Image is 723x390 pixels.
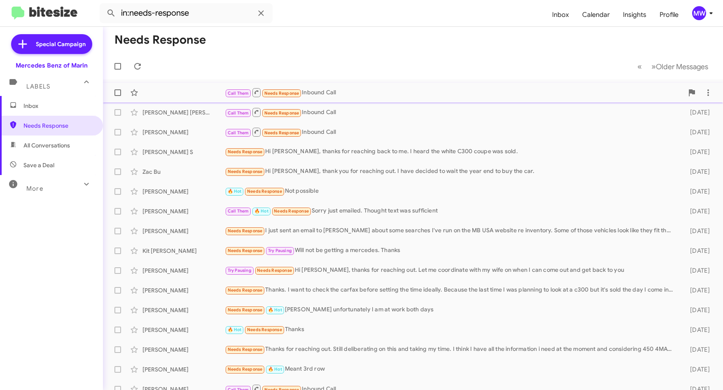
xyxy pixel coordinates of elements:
[632,58,647,75] button: Previous
[656,62,708,71] span: Older Messages
[225,87,683,98] div: Inbound Call
[23,102,93,110] span: Inbox
[225,187,678,196] div: Not possible
[225,127,678,137] div: Inbound Call
[142,306,225,314] div: [PERSON_NAME]
[228,268,252,273] span: Try Pausing
[646,58,713,75] button: Next
[678,326,716,334] div: [DATE]
[678,148,716,156] div: [DATE]
[616,3,653,27] a: Insights
[142,168,225,176] div: Zac Bu
[678,247,716,255] div: [DATE]
[225,305,678,315] div: [PERSON_NAME] unfortunately I am at work both days
[142,286,225,294] div: [PERSON_NAME]
[653,3,685,27] a: Profile
[225,285,678,295] div: Thanks. I want to check the carfax before setting the time ideally. Because the last time I was p...
[225,325,678,334] div: Thanks
[228,149,263,154] span: Needs Response
[228,130,249,135] span: Call Them
[228,347,263,352] span: Needs Response
[142,148,225,156] div: [PERSON_NAME] S
[142,128,225,136] div: [PERSON_NAME]
[546,3,576,27] a: Inbox
[228,208,249,214] span: Call Them
[268,248,292,253] span: Try Pausing
[228,228,263,234] span: Needs Response
[142,207,225,215] div: [PERSON_NAME]
[254,208,268,214] span: 🔥 Hot
[16,61,88,70] div: Mercedes Benz of Marin
[678,346,716,354] div: [DATE]
[678,207,716,215] div: [DATE]
[142,266,225,275] div: [PERSON_NAME]
[257,268,292,273] span: Needs Response
[142,108,225,117] div: [PERSON_NAME] [PERSON_NAME]
[264,91,299,96] span: Needs Response
[274,208,309,214] span: Needs Response
[142,247,225,255] div: Kit [PERSON_NAME]
[576,3,616,27] a: Calendar
[228,287,263,293] span: Needs Response
[23,141,70,149] span: All Conversations
[228,327,242,332] span: 🔥 Hot
[247,189,282,194] span: Needs Response
[268,307,282,313] span: 🔥 Hot
[228,169,263,174] span: Needs Response
[114,33,206,47] h1: Needs Response
[11,34,92,54] a: Special Campaign
[142,365,225,374] div: [PERSON_NAME]
[228,189,242,194] span: 🔥 Hot
[692,6,706,20] div: MW
[264,130,299,135] span: Needs Response
[23,121,93,130] span: Needs Response
[100,3,273,23] input: Search
[268,367,282,372] span: 🔥 Hot
[225,364,678,374] div: Meant 3rd row
[23,161,54,169] span: Save a Deal
[637,61,642,72] span: «
[678,306,716,314] div: [DATE]
[678,187,716,196] div: [DATE]
[225,345,678,354] div: Thanks for reaching out. Still deliberating on this and taking my time. I think I have all the in...
[678,108,716,117] div: [DATE]
[678,266,716,275] div: [DATE]
[678,365,716,374] div: [DATE]
[678,227,716,235] div: [DATE]
[142,227,225,235] div: [PERSON_NAME]
[264,110,299,116] span: Needs Response
[225,167,678,176] div: Hi [PERSON_NAME], thank you for reaching out. I have decided to wait the year end to buy the car.
[678,128,716,136] div: [DATE]
[26,185,43,192] span: More
[225,107,678,117] div: Inbound Call
[225,206,678,216] div: Sorry just emailed. Thought text was sufficient
[228,91,249,96] span: Call Them
[225,246,678,255] div: Will not be getting a mercedes. Thanks
[142,187,225,196] div: [PERSON_NAME]
[228,110,249,116] span: Call Them
[228,367,263,372] span: Needs Response
[225,266,678,275] div: Hi [PERSON_NAME], thanks for reaching out. Let me coordinate with my wife on when I can come out ...
[225,226,678,236] div: I just sent an email to [PERSON_NAME] about some searches I've run on the MB USA website re inven...
[26,83,50,90] span: Labels
[142,326,225,334] div: [PERSON_NAME]
[225,147,678,156] div: Hi [PERSON_NAME], thanks for reaching back to me. I heard the white C300 coupe was sold.
[678,168,716,176] div: [DATE]
[678,286,716,294] div: [DATE]
[685,6,714,20] button: MW
[142,346,225,354] div: [PERSON_NAME]
[651,61,656,72] span: »
[36,40,86,48] span: Special Campaign
[247,327,282,332] span: Needs Response
[633,58,713,75] nav: Page navigation example
[228,248,263,253] span: Needs Response
[228,307,263,313] span: Needs Response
